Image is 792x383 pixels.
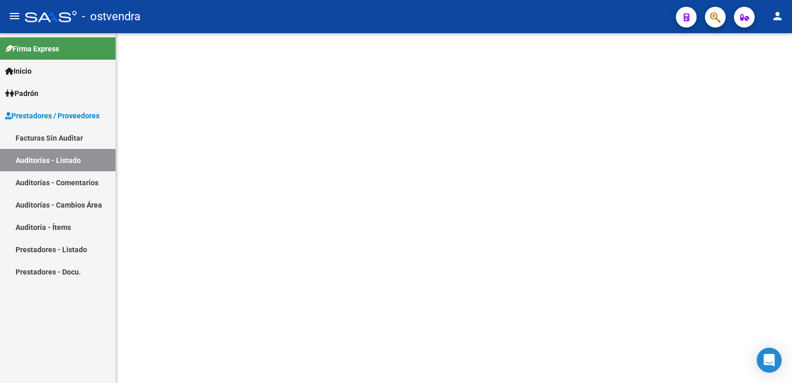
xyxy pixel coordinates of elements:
mat-icon: person [771,10,784,22]
span: Prestadores / Proveedores [5,110,100,121]
div: Open Intercom Messenger [757,348,782,373]
mat-icon: menu [8,10,21,22]
span: Inicio [5,65,32,77]
span: Padrón [5,88,38,99]
span: Firma Express [5,43,59,54]
span: - ostvendra [82,5,140,28]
